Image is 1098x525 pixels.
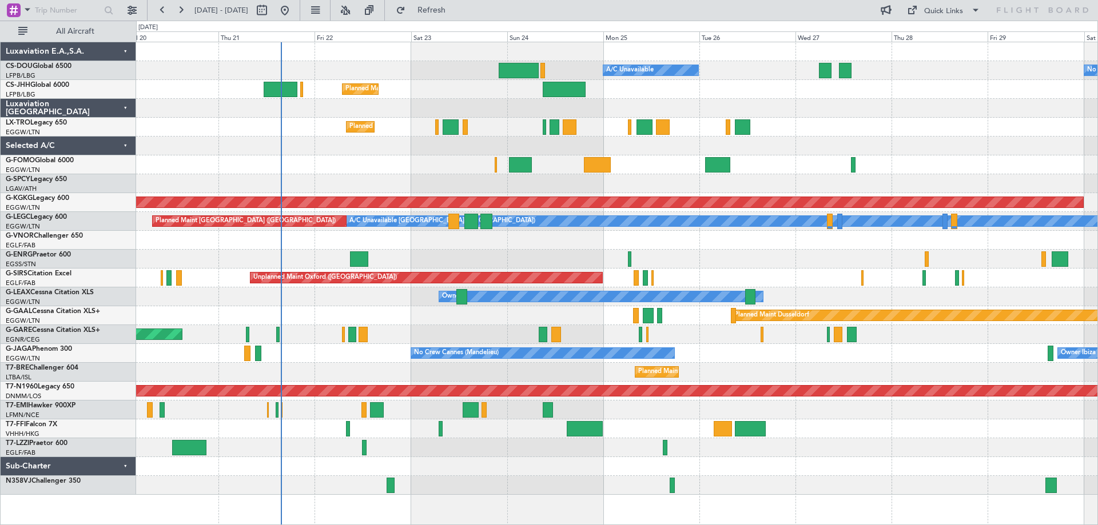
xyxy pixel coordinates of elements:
div: Thu 21 [218,31,315,42]
a: G-FOMOGlobal 6000 [6,157,74,164]
div: Sun 24 [507,31,603,42]
a: G-JAGAPhenom 300 [6,346,72,352]
div: [DATE] [138,23,158,33]
span: G-LEAX [6,289,30,296]
span: T7-N1960 [6,383,38,390]
a: EGGW/LTN [6,203,40,212]
a: LTBA/ISL [6,373,31,382]
a: T7-N1960Legacy 650 [6,383,74,390]
a: T7-LZZIPraetor 600 [6,440,67,447]
a: LFPB/LBG [6,90,35,99]
a: G-GARECessna Citation XLS+ [6,327,100,334]
a: EGGW/LTN [6,298,40,306]
a: G-LEGCLegacy 600 [6,214,67,221]
span: G-ENRG [6,251,33,258]
span: T7-LZZI [6,440,29,447]
span: T7-EMI [6,402,28,409]
div: Wed 27 [795,31,892,42]
a: EGGW/LTN [6,354,40,363]
div: Planned Maint [GEOGRAPHIC_DATA] ([GEOGRAPHIC_DATA]) [638,363,818,380]
a: G-LEAXCessna Citation XLS [6,289,94,296]
a: G-KGKGLegacy 600 [6,195,69,202]
a: EGGW/LTN [6,166,40,174]
span: All Aircraft [30,27,121,35]
a: LGAV/ATH [6,185,37,193]
a: EGGW/LTN [6,128,40,137]
div: Fri 29 [988,31,1084,42]
a: G-SPCYLegacy 650 [6,176,67,183]
div: A/C Unavailable [606,62,654,79]
span: G-LEGC [6,214,30,221]
a: G-ENRGPraetor 600 [6,251,71,258]
span: G-SIRS [6,270,27,277]
div: Planned Maint [GEOGRAPHIC_DATA] ([GEOGRAPHIC_DATA]) [349,118,530,135]
span: G-FOMO [6,157,35,164]
div: Sat 23 [411,31,507,42]
span: G-JAGA [6,346,32,352]
span: [DATE] - [DATE] [194,5,248,15]
a: T7-EMIHawker 900XP [6,402,75,409]
a: LFMN/NCE [6,411,39,419]
a: EGGW/LTN [6,316,40,325]
span: LX-TRO [6,119,30,126]
span: G-GARE [6,327,32,334]
div: Wed 20 [122,31,218,42]
span: CS-JHH [6,82,30,89]
span: G-VNOR [6,233,34,239]
span: N358VJ [6,478,31,484]
a: T7-FFIFalcon 7X [6,421,57,428]
div: Planned Maint Dusseldorf [734,307,809,324]
a: EGLF/FAB [6,448,35,457]
span: G-KGKG [6,195,33,202]
button: All Aircraft [13,22,124,41]
a: G-VNORChallenger 650 [6,233,83,239]
span: G-SPCY [6,176,30,183]
a: G-GAALCessna Citation XLS+ [6,308,100,315]
a: DNMM/LOS [6,392,41,400]
a: EGGW/LTN [6,222,40,231]
a: EGLF/FAB [6,241,35,250]
a: EGLF/FAB [6,279,35,287]
div: Planned Maint [GEOGRAPHIC_DATA] ([GEOGRAPHIC_DATA]) [345,81,526,98]
button: Quick Links [901,1,986,19]
span: G-GAAL [6,308,32,315]
span: T7-FFI [6,421,26,428]
a: CS-JHHGlobal 6000 [6,82,69,89]
a: CS-DOUGlobal 6500 [6,63,71,70]
span: T7-BRE [6,364,29,371]
div: Unplanned Maint Oxford ([GEOGRAPHIC_DATA]) [253,269,397,286]
div: A/C Unavailable [GEOGRAPHIC_DATA] ([GEOGRAPHIC_DATA]) [349,213,535,230]
span: CS-DOU [6,63,33,70]
a: N358VJChallenger 350 [6,478,81,484]
div: No Crew Cannes (Mandelieu) [414,344,499,362]
div: Mon 25 [603,31,699,42]
div: Owner [442,288,462,305]
a: G-SIRSCitation Excel [6,270,71,277]
div: Owner Ibiza [1061,344,1096,362]
div: Thu 28 [892,31,988,42]
div: Quick Links [924,6,963,17]
button: Refresh [391,1,459,19]
a: EGNR/CEG [6,335,40,344]
a: VHHH/HKG [6,430,39,438]
div: Fri 22 [315,31,411,42]
a: LX-TROLegacy 650 [6,119,67,126]
a: EGSS/STN [6,260,36,268]
span: Refresh [408,6,456,14]
div: Tue 26 [699,31,795,42]
div: Planned Maint [GEOGRAPHIC_DATA] ([GEOGRAPHIC_DATA]) [156,213,336,230]
a: T7-BREChallenger 604 [6,364,78,371]
input: Trip Number [35,2,101,19]
a: LFPB/LBG [6,71,35,80]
